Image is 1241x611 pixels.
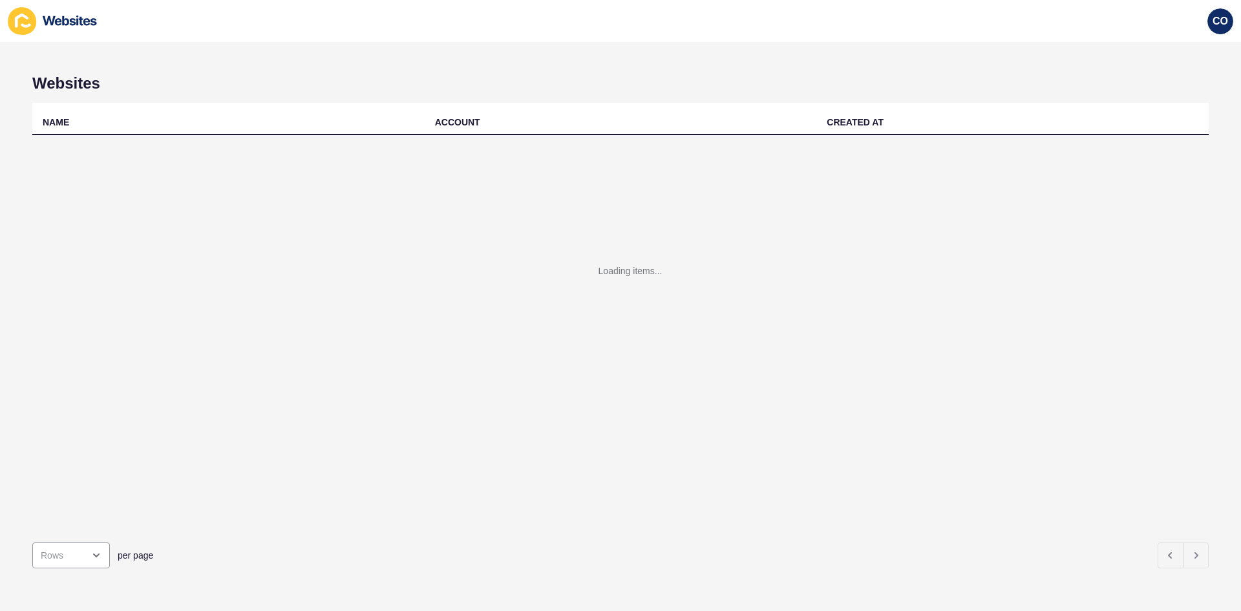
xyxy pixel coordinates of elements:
[32,74,1209,92] h1: Websites
[435,116,480,129] div: ACCOUNT
[1213,15,1228,28] span: CO
[43,116,69,129] div: NAME
[827,116,884,129] div: CREATED AT
[599,264,663,277] div: Loading items...
[32,542,110,568] div: open menu
[118,549,153,562] span: per page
